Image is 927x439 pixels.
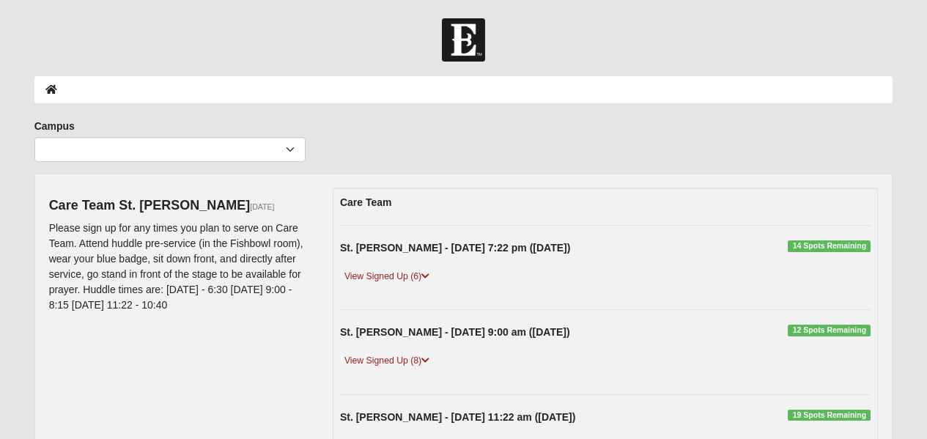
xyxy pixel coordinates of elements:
[788,240,871,252] span: 14 Spots Remaining
[340,269,434,284] a: View Signed Up (6)
[340,411,576,423] strong: St. [PERSON_NAME] - [DATE] 11:22 am ([DATE])
[49,198,311,214] h4: Care Team St. [PERSON_NAME]
[442,18,485,62] img: Church of Eleven22 Logo
[34,119,75,133] label: Campus
[340,242,570,254] strong: St. [PERSON_NAME] - [DATE] 7:22 pm ([DATE])
[340,353,434,369] a: View Signed Up (8)
[340,326,570,338] strong: St. [PERSON_NAME] - [DATE] 9:00 am ([DATE])
[788,410,871,421] span: 19 Spots Remaining
[340,196,392,208] strong: Care Team
[788,325,871,336] span: 12 Spots Remaining
[49,221,311,313] p: Please sign up for any times you plan to serve on Care Team. Attend huddle pre-service (in the Fi...
[250,202,274,211] small: [DATE]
